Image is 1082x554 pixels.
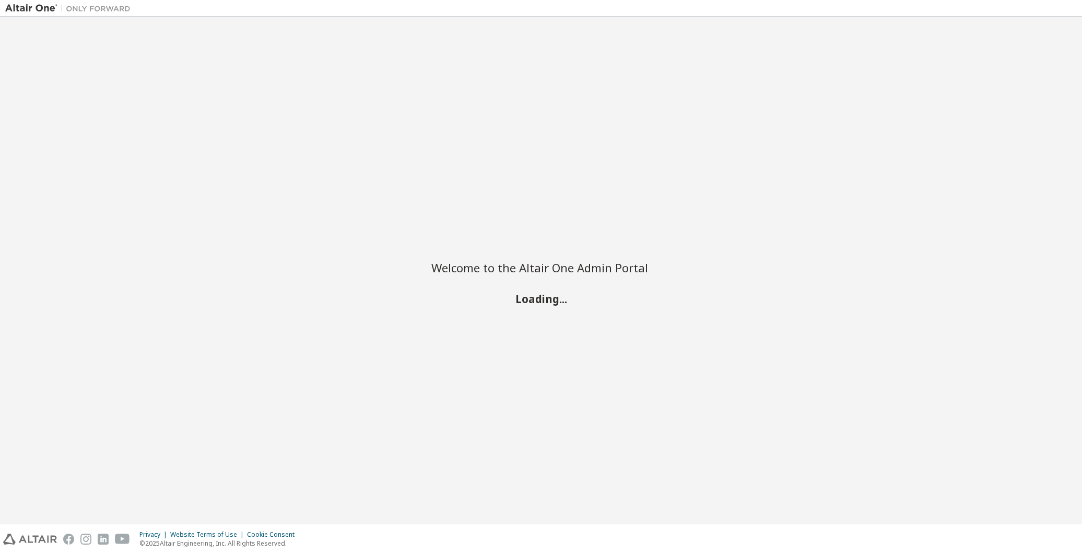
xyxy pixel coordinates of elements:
img: linkedin.svg [98,534,109,545]
img: facebook.svg [63,534,74,545]
div: Privacy [139,531,170,539]
div: Website Terms of Use [170,531,247,539]
p: © 2025 Altair Engineering, Inc. All Rights Reserved. [139,539,301,548]
img: youtube.svg [115,534,130,545]
h2: Welcome to the Altair One Admin Portal [431,260,651,275]
img: instagram.svg [80,534,91,545]
div: Cookie Consent [247,531,301,539]
h2: Loading... [431,292,651,306]
img: altair_logo.svg [3,534,57,545]
img: Altair One [5,3,136,14]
